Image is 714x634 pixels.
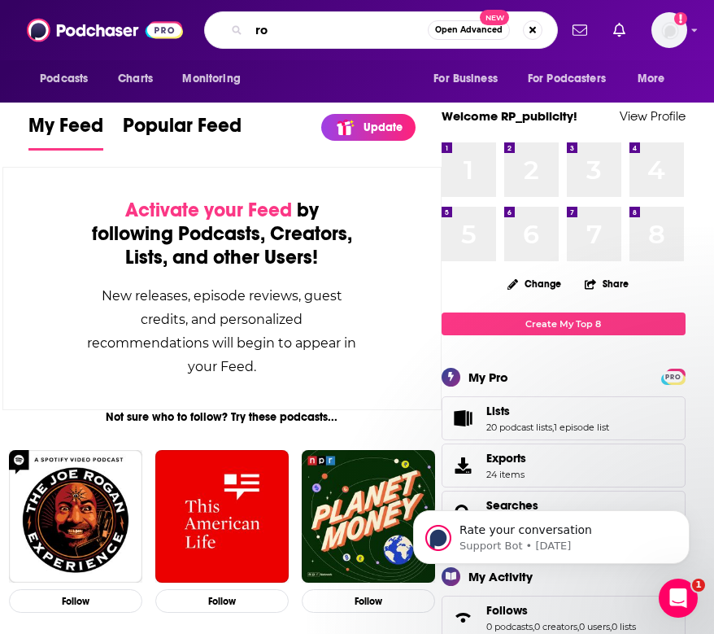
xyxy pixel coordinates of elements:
[486,451,526,466] span: Exports
[692,579,705,592] span: 1
[651,12,687,48] img: User Profile
[638,68,665,90] span: More
[155,589,289,613] button: Follow
[486,603,636,618] a: Follows
[123,113,242,151] a: Popular Feed
[579,621,610,632] a: 0 users
[428,20,510,40] button: Open AdvancedNew
[2,410,441,424] div: Not sure who to follow? Try these podcasts...
[486,469,526,480] span: 24 items
[249,17,428,43] input: Search podcasts, credits, & more...
[302,450,435,584] img: Planet Money
[155,450,289,584] img: This American Life
[321,114,416,141] a: Update
[171,63,261,94] button: open menu
[447,407,480,430] a: Lists
[480,10,509,25] span: New
[442,396,686,440] span: Lists
[584,268,629,300] button: Share
[468,369,508,385] div: My Pro
[664,369,683,382] a: PRO
[9,450,142,584] img: The Joe Rogan Experience
[674,12,687,25] svg: Add a profile image
[528,68,606,90] span: For Podcasters
[442,444,686,488] a: Exports
[442,108,577,124] a: Welcome RP_publicity!
[85,284,359,378] div: New releases, episode reviews, guest credits, and personalized recommendations will begin to appe...
[486,621,533,632] a: 0 podcasts
[651,12,687,48] span: Logged in as RP_publicity
[552,422,554,433] span: ,
[364,120,403,134] p: Update
[447,606,480,629] a: Follows
[302,589,435,613] button: Follow
[107,63,163,94] a: Charts
[533,621,534,632] span: ,
[435,26,503,34] span: Open Advanced
[85,199,359,269] div: by following Podcasts, Creators, Lists, and other Users!
[607,16,632,44] a: Show notifications dropdown
[486,603,528,618] span: Follows
[486,404,609,418] a: Lists
[9,589,142,613] button: Follow
[40,68,88,90] span: Podcasts
[422,63,518,94] button: open menu
[651,12,687,48] button: Show profile menu
[486,422,552,433] a: 20 podcast lists
[27,15,183,46] img: Podchaser - Follow, Share and Rate Podcasts
[612,621,636,632] a: 0 lists
[534,621,577,632] a: 0 creators
[28,113,103,147] span: My Feed
[664,371,683,383] span: PRO
[433,68,498,90] span: For Business
[28,63,109,94] button: open menu
[486,404,510,418] span: Lists
[498,273,571,294] button: Change
[517,63,629,94] button: open menu
[118,68,153,90] span: Charts
[28,113,103,151] a: My Feed
[442,313,686,334] a: Create My Top 8
[123,113,242,147] span: Popular Feed
[204,11,558,49] div: Search podcasts, credits, & more...
[566,16,594,44] a: Show notifications dropdown
[554,422,609,433] a: 1 episode list
[610,621,612,632] span: ,
[125,198,292,222] span: Activate your Feed
[659,579,698,618] iframe: Intercom live chat
[626,63,686,94] button: open menu
[577,621,579,632] span: ,
[620,108,686,124] a: View Profile
[182,68,240,90] span: Monitoring
[389,476,714,590] iframe: Intercom notifications message
[447,454,480,477] span: Exports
